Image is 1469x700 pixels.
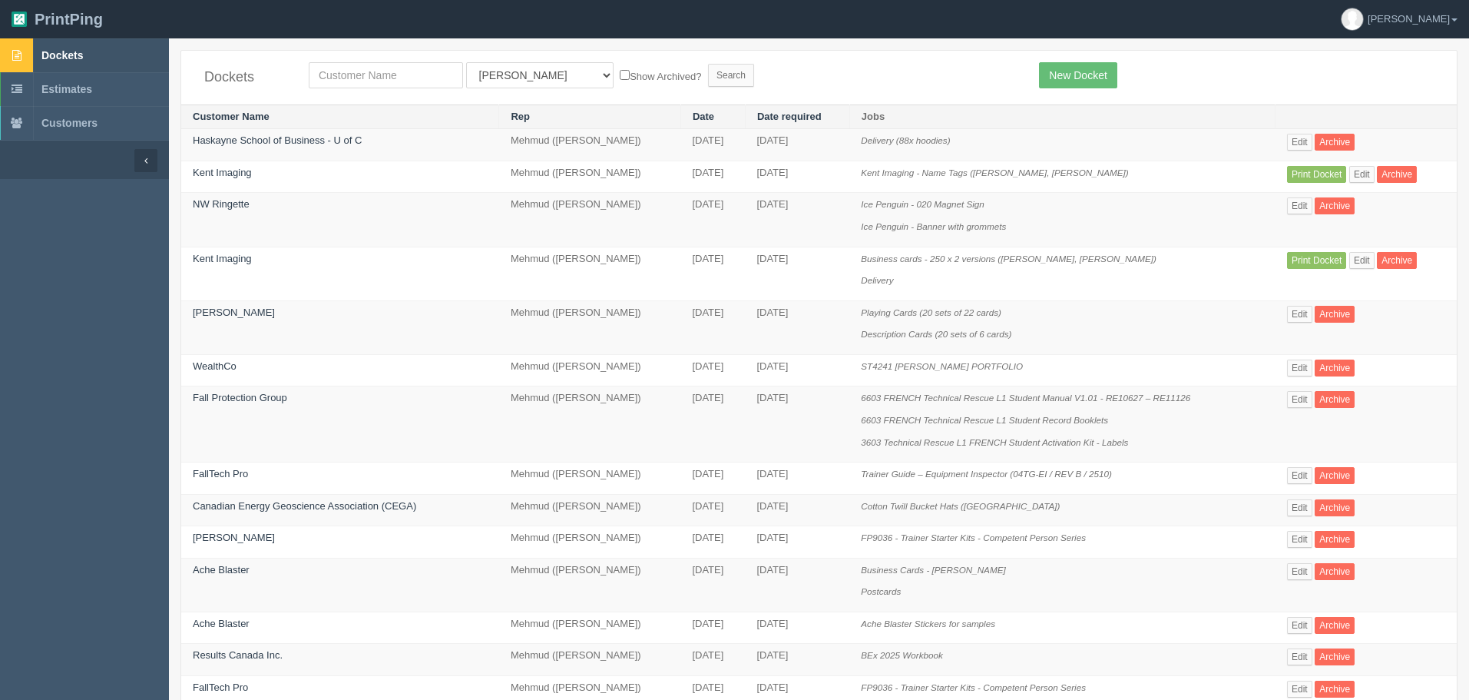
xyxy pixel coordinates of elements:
[745,161,849,193] td: [DATE]
[861,469,1112,479] i: Trainer Guide – Equipment Inspector (04TG-EI / REV B / 2510)
[680,463,745,495] td: [DATE]
[193,360,237,372] a: WealthCo
[499,354,681,386] td: Mehmud ([PERSON_NAME])
[193,500,416,512] a: Canadian Energy Geoscience Association (CEGA)
[745,558,849,612] td: [DATE]
[680,193,745,247] td: [DATE]
[193,392,287,403] a: Fall Protection Group
[1349,252,1375,269] a: Edit
[1349,166,1375,183] a: Edit
[12,12,27,27] img: logo-3e63b451c926e2ac314895c53de4908e5d424f24456219fb08d385ab2e579770.png
[861,168,1128,177] i: Kent Imaging - Name Tags ([PERSON_NAME], [PERSON_NAME])
[861,329,1011,339] i: Description Cards (20 sets of 6 cards)
[861,275,893,285] i: Delivery
[41,49,83,61] span: Dockets
[193,682,248,693] a: FallTech Pro
[1315,499,1355,516] a: Archive
[708,64,754,87] input: Search
[193,468,248,479] a: FallTech Pro
[1287,360,1312,377] a: Edit
[1315,531,1355,548] a: Archive
[1287,563,1312,580] a: Edit
[1287,499,1312,516] a: Edit
[745,386,849,463] td: [DATE]
[1287,197,1312,214] a: Edit
[745,612,849,644] td: [DATE]
[1377,166,1417,183] a: Archive
[620,67,701,85] label: Show Archived?
[499,386,681,463] td: Mehmud ([PERSON_NAME])
[204,70,286,85] h4: Dockets
[861,437,1128,447] i: 3603 Technical Rescue L1 FRENCH Student Activation Kit - Labels
[680,247,745,300] td: [DATE]
[499,526,681,559] td: Mehmud ([PERSON_NAME])
[1287,134,1312,151] a: Edit
[680,644,745,676] td: [DATE]
[1287,166,1346,183] a: Print Docket
[861,586,901,596] i: Postcards
[680,526,745,559] td: [DATE]
[861,307,1001,317] i: Playing Cards (20 sets of 22 cards)
[1315,681,1355,698] a: Archive
[620,70,630,80] input: Show Archived?
[1377,252,1417,269] a: Archive
[499,558,681,612] td: Mehmud ([PERSON_NAME])
[499,494,681,526] td: Mehmud ([PERSON_NAME])
[861,565,1005,575] i: Business Cards - [PERSON_NAME]
[1287,391,1312,408] a: Edit
[745,494,849,526] td: [DATE]
[193,167,252,178] a: Kent Imaging
[193,134,362,146] a: Haskayne School of Business - U of C
[1287,681,1312,698] a: Edit
[757,111,822,122] a: Date required
[745,129,849,161] td: [DATE]
[745,354,849,386] td: [DATE]
[861,415,1108,425] i: 6603 FRENCH Technical Rescue L1 Student Record Booklets
[41,83,92,95] span: Estimates
[861,361,1023,371] i: ST4241 [PERSON_NAME] PORTFOLIO
[680,612,745,644] td: [DATE]
[499,129,681,161] td: Mehmud ([PERSON_NAME])
[745,247,849,300] td: [DATE]
[193,111,270,122] a: Customer Name
[861,619,995,629] i: Ache Blaster Stickers for samples
[680,300,745,354] td: [DATE]
[1315,391,1355,408] a: Archive
[861,199,984,209] i: Ice Penguin - 020 Magnet Sign
[1315,617,1355,634] a: Archive
[193,564,250,576] a: Ache Blaster
[499,463,681,495] td: Mehmud ([PERSON_NAME])
[499,300,681,354] td: Mehmud ([PERSON_NAME])
[745,644,849,676] td: [DATE]
[861,501,1060,511] i: Cotton Twill Bucket Hats ([GEOGRAPHIC_DATA])
[1315,563,1355,580] a: Archive
[861,532,1086,542] i: FP9036 - Trainer Starter Kits - Competent Person Series
[1315,197,1355,214] a: Archive
[193,532,275,543] a: [PERSON_NAME]
[193,253,252,264] a: Kent Imaging
[745,193,849,247] td: [DATE]
[745,526,849,559] td: [DATE]
[499,612,681,644] td: Mehmud ([PERSON_NAME])
[193,198,250,210] a: NW Ringette
[680,558,745,612] td: [DATE]
[41,117,98,129] span: Customers
[680,161,745,193] td: [DATE]
[861,650,943,660] i: BEx 2025 Workbook
[309,62,463,88] input: Customer Name
[680,386,745,463] td: [DATE]
[511,111,530,122] a: Rep
[1342,8,1363,30] img: avatar_default-7531ab5dedf162e01f1e0bb0964e6a185e93c5c22dfe317fb01d7f8cd2b1632c.jpg
[1287,252,1346,269] a: Print Docket
[1039,62,1117,88] a: New Docket
[499,161,681,193] td: Mehmud ([PERSON_NAME])
[861,254,1156,264] i: Business cards - 250 x 2 versions ([PERSON_NAME], [PERSON_NAME])
[680,129,745,161] td: [DATE]
[1287,531,1312,548] a: Edit
[861,682,1086,692] i: FP9036 - Trainer Starter Kits - Competent Person Series
[1287,467,1312,484] a: Edit
[693,111,714,122] a: Date
[680,354,745,386] td: [DATE]
[745,300,849,354] td: [DATE]
[1315,306,1355,323] a: Archive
